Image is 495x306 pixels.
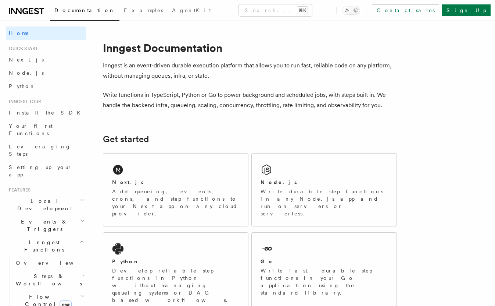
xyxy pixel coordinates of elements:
[6,218,80,233] span: Events & Triggers
[172,7,211,13] span: AgentKit
[6,239,79,253] span: Inngest Functions
[168,2,215,20] a: AgentKit
[9,123,53,136] span: Your first Functions
[13,270,86,290] button: Steps & Workflows
[239,4,312,16] button: Search...⌘K
[9,144,71,157] span: Leveraging Steps
[251,153,397,226] a: Node.jsWrite durable step functions in any Node.js app and run on servers or serverless.
[6,215,86,236] button: Events & Triggers
[9,70,44,76] span: Node.js
[297,7,308,14] kbd: ⌘K
[112,258,139,265] h2: Python
[112,188,239,217] p: Add queueing, events, crons, and step functions to your Next app on any cloud provider.
[261,179,297,186] h2: Node.js
[103,134,149,144] a: Get started
[261,267,388,296] p: Write fast, durable step functions in your Go application using the standard library.
[112,179,144,186] h2: Next.js
[54,7,115,13] span: Documentation
[6,106,86,119] a: Install the SDK
[6,236,86,256] button: Inngest Functions
[9,164,72,177] span: Setting up your app
[6,80,86,93] a: Python
[6,53,86,66] a: Next.js
[9,83,36,89] span: Python
[103,41,397,54] h1: Inngest Documentation
[6,140,86,161] a: Leveraging Steps
[6,119,86,140] a: Your first Functions
[13,256,86,270] a: Overview
[372,4,439,16] a: Contact sales
[6,66,86,80] a: Node.js
[16,260,92,266] span: Overview
[6,187,31,193] span: Features
[9,29,29,37] span: Home
[50,2,119,21] a: Documentation
[112,267,239,304] p: Develop reliable step functions in Python without managing queueing systems or DAG based workflows.
[103,60,397,81] p: Inngest is an event-driven durable execution platform that allows you to run fast, reliable code ...
[6,99,41,105] span: Inngest tour
[103,90,397,110] p: Write functions in TypeScript, Python or Go to power background and scheduled jobs, with steps bu...
[6,197,80,212] span: Local Development
[103,153,248,226] a: Next.jsAdd queueing, events, crons, and step functions to your Next app on any cloud provider.
[342,6,360,15] button: Toggle dark mode
[119,2,168,20] a: Examples
[442,4,491,16] a: Sign Up
[6,194,86,215] button: Local Development
[9,57,44,63] span: Next.js
[13,272,82,287] span: Steps & Workflows
[261,258,274,265] h2: Go
[9,110,85,116] span: Install the SDK
[261,188,388,217] p: Write durable step functions in any Node.js app and run on servers or serverless.
[6,27,86,40] a: Home
[124,7,163,13] span: Examples
[6,161,86,181] a: Setting up your app
[6,46,38,52] span: Quick start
